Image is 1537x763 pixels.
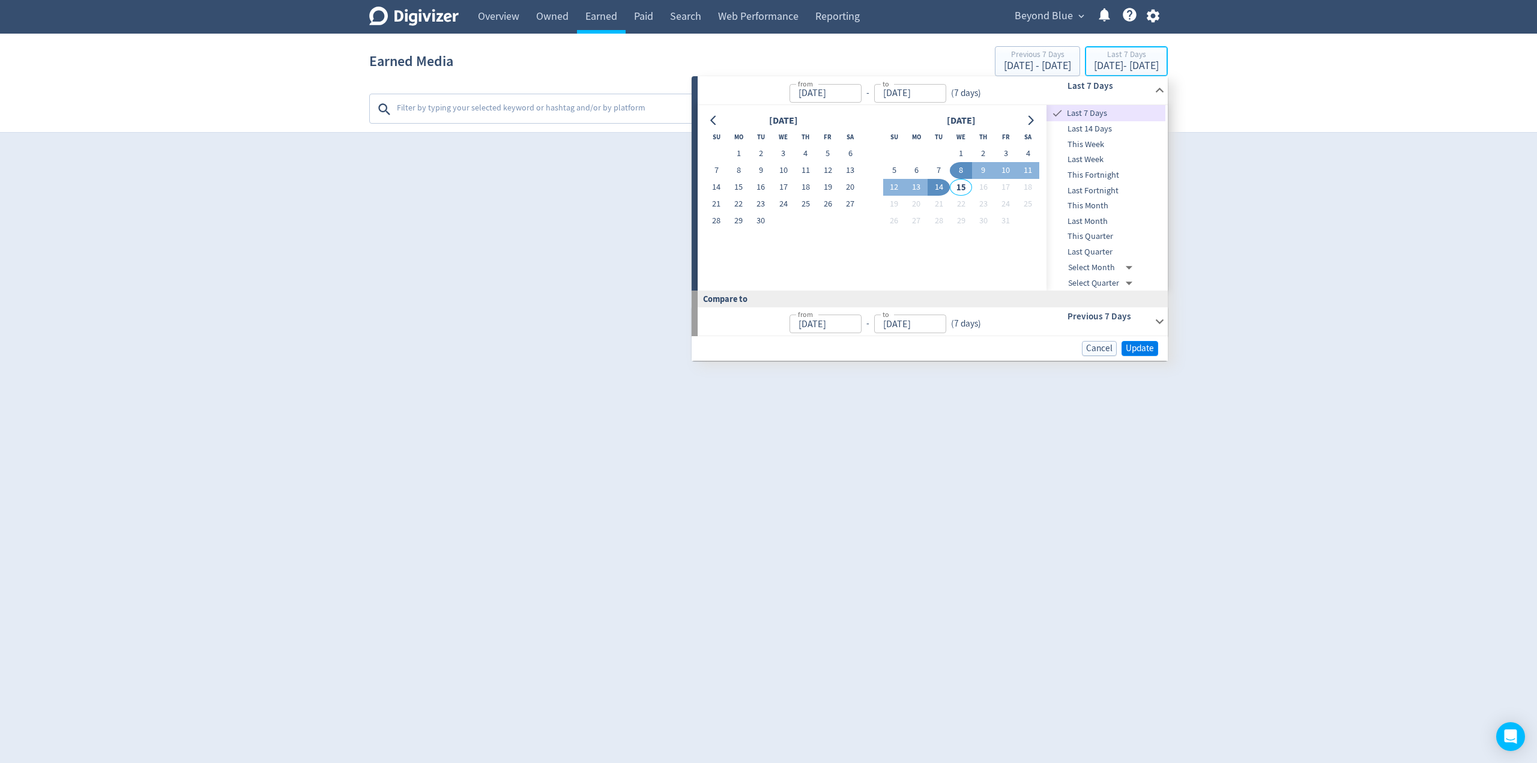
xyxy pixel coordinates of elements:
[862,86,874,100] div: -
[883,196,905,213] button: 19
[928,128,950,145] th: Tuesday
[1046,215,1165,228] span: Last Month
[728,196,750,213] button: 22
[839,196,862,213] button: 27
[765,113,802,129] div: [DATE]
[798,79,813,89] label: from
[728,162,750,179] button: 8
[1094,61,1159,71] div: [DATE] - [DATE]
[1068,260,1137,276] div: Select Month
[817,145,839,162] button: 5
[750,145,772,162] button: 2
[1022,112,1039,129] button: Go to next month
[750,196,772,213] button: 23
[839,128,862,145] th: Saturday
[950,196,972,213] button: 22
[994,128,1016,145] th: Friday
[1046,121,1165,137] div: Last 14 Days
[1046,199,1165,213] span: This Month
[905,179,928,196] button: 13
[1017,128,1039,145] th: Saturday
[994,179,1016,196] button: 17
[1046,244,1165,260] div: Last Quarter
[972,145,994,162] button: 2
[794,162,817,179] button: 11
[1068,276,1137,291] div: Select Quarter
[817,162,839,179] button: 12
[772,179,794,196] button: 17
[950,162,972,179] button: 8
[950,128,972,145] th: Wednesday
[698,76,1168,105] div: from-to(7 days)Last 7 Days
[1094,50,1159,61] div: Last 7 Days
[1067,309,1150,324] h6: Previous 7 Days
[1496,722,1525,751] div: Open Intercom Messenger
[698,307,1168,336] div: from-to(7 days)Previous 7 Days
[883,179,905,196] button: 12
[1046,138,1165,151] span: This Week
[794,196,817,213] button: 25
[883,162,905,179] button: 5
[883,128,905,145] th: Sunday
[772,128,794,145] th: Wednesday
[369,42,453,80] h1: Earned Media
[1046,229,1165,244] div: This Quarter
[972,179,994,196] button: 16
[1046,169,1165,182] span: This Fortnight
[1064,107,1165,120] span: Last 7 Days
[705,196,728,213] button: 21
[972,196,994,213] button: 23
[1126,344,1154,353] span: Update
[883,309,889,319] label: to
[905,196,928,213] button: 20
[950,213,972,229] button: 29
[883,79,889,89] label: to
[817,128,839,145] th: Friday
[772,162,794,179] button: 10
[1010,7,1087,26] button: Beyond Blue
[928,162,950,179] button: 7
[817,179,839,196] button: 19
[1086,344,1113,353] span: Cancel
[728,213,750,229] button: 29
[705,179,728,196] button: 14
[994,162,1016,179] button: 10
[772,196,794,213] button: 24
[994,145,1016,162] button: 3
[1067,79,1150,93] h6: Last 7 Days
[750,128,772,145] th: Tuesday
[995,46,1080,76] button: Previous 7 Days[DATE] - [DATE]
[698,105,1168,291] div: from-to(7 days)Last 7 Days
[750,179,772,196] button: 16
[1017,179,1039,196] button: 18
[1046,167,1165,183] div: This Fortnight
[1082,341,1117,356] button: Cancel
[1046,137,1165,152] div: This Week
[728,179,750,196] button: 15
[972,213,994,229] button: 30
[1046,152,1165,167] div: Last Week
[705,213,728,229] button: 28
[794,145,817,162] button: 4
[794,179,817,196] button: 18
[1076,11,1087,22] span: expand_more
[905,162,928,179] button: 6
[705,162,728,179] button: 7
[750,213,772,229] button: 30
[1046,183,1165,199] div: Last Fortnight
[692,291,1168,307] div: Compare to
[1046,122,1165,136] span: Last 14 Days
[1017,196,1039,213] button: 25
[994,196,1016,213] button: 24
[1017,145,1039,162] button: 4
[1122,341,1158,356] button: Update
[1085,46,1168,76] button: Last 7 Days[DATE]- [DATE]
[705,112,723,129] button: Go to previous month
[928,179,950,196] button: 14
[905,213,928,229] button: 27
[1017,162,1039,179] button: 11
[943,113,979,129] div: [DATE]
[928,213,950,229] button: 28
[1046,105,1165,291] nav: presets
[817,196,839,213] button: 26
